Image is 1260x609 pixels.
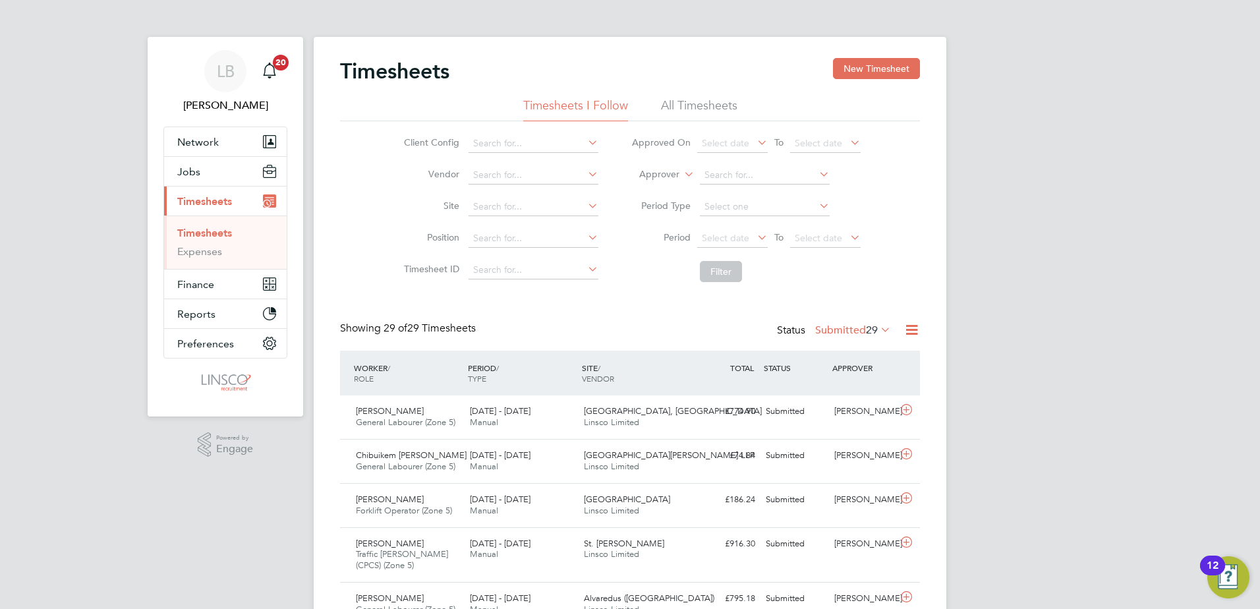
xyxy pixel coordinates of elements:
div: £774.90 [692,401,760,422]
div: Showing [340,322,478,335]
label: Approver [620,168,679,181]
span: Network [177,136,219,148]
span: Jobs [177,165,200,178]
span: Select date [702,232,749,244]
input: Search for... [469,229,598,248]
span: VENDOR [582,373,614,384]
span: / [387,362,390,373]
label: Position [400,231,459,243]
button: Reports [164,299,287,328]
span: Select date [795,232,842,244]
li: Timesheets I Follow [523,98,628,121]
span: Traffic [PERSON_NAME] (CPCS) (Zone 5) [356,548,448,571]
span: [GEOGRAPHIC_DATA] [584,494,670,505]
button: Open Resource Center, 12 new notifications [1207,556,1249,598]
div: PERIOD [465,356,579,390]
label: Site [400,200,459,212]
span: To [770,229,787,246]
button: New Timesheet [833,58,920,79]
span: Manual [470,505,498,516]
input: Select one [700,198,830,216]
div: £186.24 [692,489,760,511]
span: 29 of [384,322,407,335]
span: Forklift Operator (Zone 5) [356,505,452,516]
div: 12 [1207,565,1218,583]
span: ROLE [354,373,374,384]
label: Period [631,231,691,243]
span: Linsco Limited [584,417,639,428]
input: Search for... [469,134,598,153]
span: Timesheets [177,195,232,208]
div: Submitted [760,401,829,422]
span: Powered by [216,432,253,444]
span: [PERSON_NAME] [356,538,424,549]
span: Manual [470,461,498,472]
div: £916.30 [692,533,760,555]
span: Manual [470,417,498,428]
a: Go to home page [163,372,287,393]
a: Timesheets [177,227,232,239]
label: Submitted [815,324,891,337]
input: Search for... [700,166,830,185]
span: Select date [795,137,842,149]
div: [PERSON_NAME] [829,445,898,467]
a: Powered byEngage [198,432,254,457]
span: [DATE] - [DATE] [470,494,530,505]
span: [PERSON_NAME] [356,593,424,604]
button: Jobs [164,157,287,186]
div: [PERSON_NAME] [829,533,898,555]
span: Linsco Limited [584,505,639,516]
span: General Labourer (Zone 5) [356,461,455,472]
a: Expenses [177,245,222,258]
nav: Main navigation [148,37,303,417]
span: Chibuikem [PERSON_NAME] [356,449,467,461]
span: Lauren Butler [163,98,287,113]
span: [DATE] - [DATE] [470,538,530,549]
label: Period Type [631,200,691,212]
input: Search for... [469,261,598,279]
div: Timesheets [164,216,287,269]
span: 29 Timesheets [384,322,476,335]
span: Manual [470,548,498,560]
span: General Labourer (Zone 5) [356,417,455,428]
span: [GEOGRAPHIC_DATA], [GEOGRAPHIC_DATA] [584,405,762,417]
span: [DATE] - [DATE] [470,405,530,417]
span: Preferences [177,337,234,350]
span: 20 [273,55,289,71]
span: Select date [702,137,749,149]
a: LB[PERSON_NAME] [163,50,287,113]
span: / [496,362,499,373]
span: / [598,362,600,373]
img: linsco-logo-retina.png [198,372,252,393]
button: Filter [700,261,742,282]
button: Preferences [164,329,287,358]
div: SITE [579,356,693,390]
span: TYPE [468,373,486,384]
span: To [770,134,787,151]
span: Engage [216,444,253,455]
input: Search for... [469,166,598,185]
label: Timesheet ID [400,263,459,275]
button: Network [164,127,287,156]
div: [PERSON_NAME] [829,401,898,422]
input: Search for... [469,198,598,216]
span: Linsco Limited [584,461,639,472]
span: [PERSON_NAME] [356,494,424,505]
span: TOTAL [730,362,754,373]
span: Alvaredus ([GEOGRAPHIC_DATA]) [584,593,714,604]
button: Finance [164,270,287,299]
h2: Timesheets [340,58,449,84]
div: Submitted [760,533,829,555]
div: £74.84 [692,445,760,467]
div: APPROVER [829,356,898,380]
span: Finance [177,278,214,291]
div: Submitted [760,489,829,511]
a: 20 [256,50,283,92]
span: 29 [866,324,878,337]
div: STATUS [760,356,829,380]
label: Vendor [400,168,459,180]
label: Client Config [400,136,459,148]
div: [PERSON_NAME] [829,489,898,511]
span: [DATE] - [DATE] [470,593,530,604]
li: All Timesheets [661,98,737,121]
